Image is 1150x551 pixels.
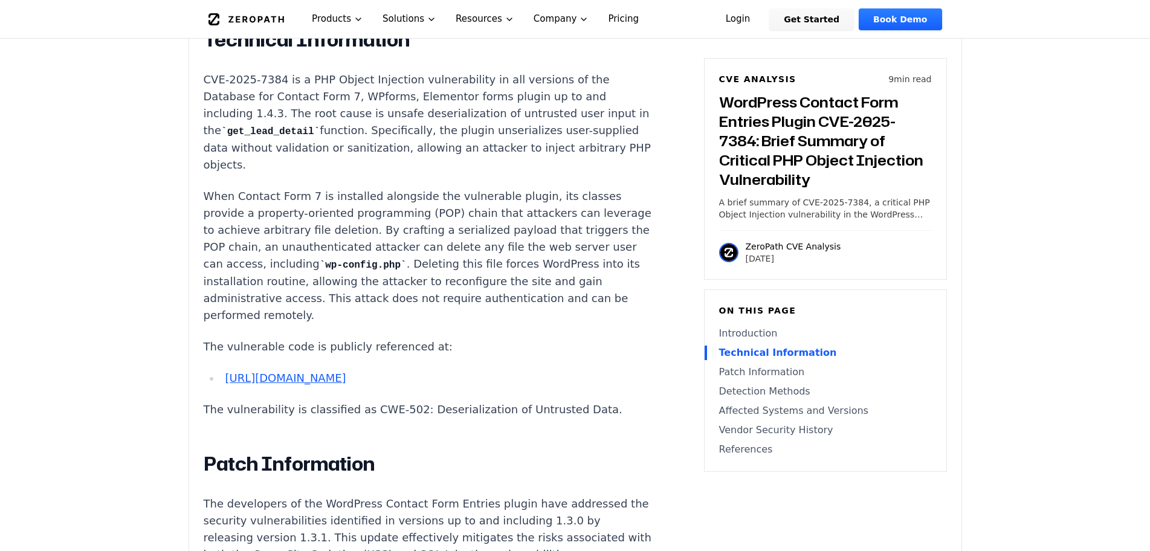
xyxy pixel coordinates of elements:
h2: Technical Information [204,28,653,52]
a: Book Demo [859,8,942,30]
p: [DATE] [746,253,841,265]
p: When Contact Form 7 is installed alongside the vulnerable plugin, its classes provide a property-... [204,188,653,324]
code: wp-config.php [320,260,407,271]
h6: On this page [719,304,932,317]
a: Vendor Security History [719,423,932,437]
p: The vulnerability is classified as CWE-502: Deserialization of Untrusted Data. [204,401,653,418]
h3: WordPress Contact Form Entries Plugin CVE-2025-7384: Brief Summary of Critical PHP Object Injecti... [719,92,932,189]
h6: CVE Analysis [719,73,796,85]
p: ZeroPath CVE Analysis [746,240,841,253]
code: get_lead_detail [221,126,320,137]
img: ZeroPath CVE Analysis [719,243,738,262]
p: The vulnerable code is publicly referenced at: [204,338,653,355]
a: Get Started [769,8,854,30]
a: Patch Information [719,365,932,379]
p: A brief summary of CVE-2025-7384, a critical PHP Object Injection vulnerability in the WordPress ... [719,196,932,221]
a: Detection Methods [719,384,932,399]
p: 9 min read [888,73,931,85]
a: References [719,442,932,457]
p: CVE-2025-7384 is a PHP Object Injection vulnerability in all versions of the Database for Contact... [204,71,653,173]
h2: Patch Information [204,452,653,476]
a: Login [711,8,765,30]
a: Technical Information [719,346,932,360]
a: [URL][DOMAIN_NAME] [225,372,346,384]
a: Affected Systems and Versions [719,404,932,418]
a: Introduction [719,326,932,341]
